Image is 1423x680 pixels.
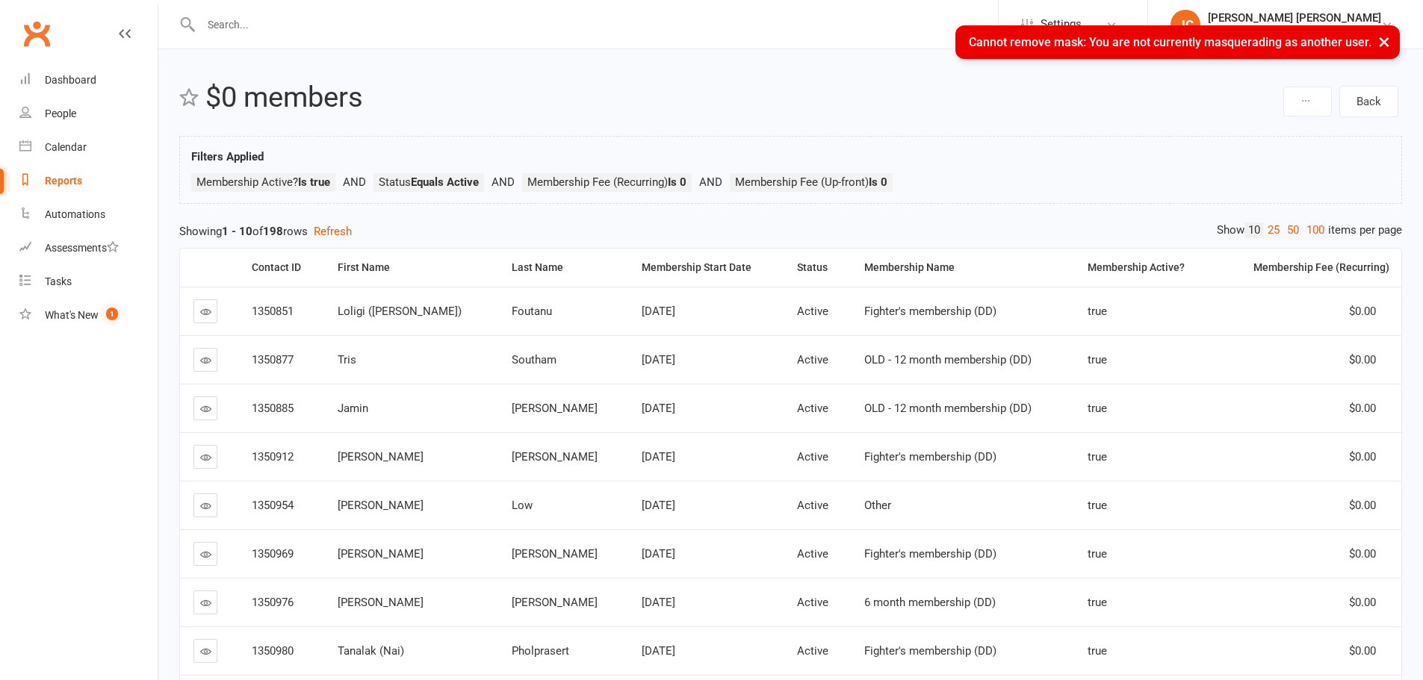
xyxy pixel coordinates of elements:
span: [PERSON_NAME] [512,450,598,464]
span: 1350969 [252,547,294,561]
span: Cannot remove mask: You are not currently masquerading as another user. [969,35,1371,49]
span: [PERSON_NAME] [338,499,424,512]
div: Membership Fee (Recurring) [1229,262,1389,273]
span: Foutanu [512,305,552,318]
h2: $0 members [205,82,1280,113]
a: Tasks [19,265,158,299]
span: Active [797,402,828,415]
div: Showing of rows [179,222,1402,240]
span: Active [797,499,828,512]
div: People [45,107,76,119]
strong: Is 0 [869,175,887,189]
span: Fighter's membership (DD) [864,305,996,318]
span: Membership Active? [196,175,330,189]
div: Contact ID [252,262,312,273]
a: Clubworx [18,15,55,52]
strong: 1 - 10 [222,225,252,238]
span: true [1088,402,1107,415]
a: Back [1339,86,1398,117]
span: $0.00 [1349,499,1376,512]
span: Jamin [338,402,368,415]
a: What's New1 [19,299,158,332]
span: Other [864,499,891,512]
span: $0.00 [1349,644,1376,658]
div: Reports [45,175,82,187]
span: [PERSON_NAME] [338,450,424,464]
span: [PERSON_NAME] [338,547,424,561]
span: $0.00 [1349,450,1376,464]
span: Settings [1041,7,1082,41]
strong: Is true [298,175,330,189]
span: true [1088,547,1107,561]
a: People [19,97,158,131]
strong: Equals Active [411,175,479,189]
span: Membership Fee (Up-front) [735,175,887,189]
span: true [1088,450,1107,464]
a: Automations [19,198,158,231]
span: Loligi ([PERSON_NAME]) [338,305,462,318]
span: [PERSON_NAME] [512,402,598,415]
strong: Filters Applied [191,150,264,163]
a: 50 [1283,222,1303,238]
span: $0.00 [1349,353,1376,366]
span: [DATE] [642,644,675,658]
span: [DATE] [642,305,675,318]
span: Tris [338,353,356,366]
div: Membership Start Date [642,262,772,273]
span: 1350877 [252,353,294,366]
div: Wimbledon Muay Thai [1208,25,1381,38]
span: Tanalak (Nai) [338,644,404,658]
span: 1350851 [252,305,294,318]
div: Dashboard [45,74,96,86]
span: true [1088,596,1107,609]
div: JC [1171,10,1200,40]
span: Active [797,547,828,561]
div: Membership Name [864,262,1062,273]
span: true [1088,353,1107,366]
div: First Name [338,262,486,273]
span: Fighter's membership (DD) [864,450,996,464]
div: Last Name [512,262,616,273]
span: Active [797,305,828,318]
span: OLD - 12 month membership (DD) [864,402,1032,415]
span: true [1088,499,1107,512]
span: [DATE] [642,499,675,512]
div: Membership Active? [1088,262,1203,273]
a: Calendar [19,131,158,164]
span: Low [512,499,533,512]
span: Pholprasert [512,644,569,658]
div: What's New [45,309,99,321]
span: Fighter's membership (DD) [864,547,996,561]
span: $0.00 [1349,402,1376,415]
span: [DATE] [642,596,675,609]
input: Search... [196,14,998,35]
a: 100 [1303,222,1328,238]
span: true [1088,644,1107,658]
span: true [1088,305,1107,318]
span: $0.00 [1349,305,1376,318]
div: Assessments [45,242,119,254]
span: 1350980 [252,644,294,658]
span: Active [797,450,828,464]
div: Tasks [45,275,72,287]
div: Automations [45,208,105,220]
a: 10 [1244,222,1264,238]
span: 1350954 [252,499,294,512]
div: Show items per page [1217,222,1402,238]
span: Membership Fee (Recurring) [527,175,686,189]
span: [PERSON_NAME] [512,596,598,609]
span: [DATE] [642,353,675,366]
span: $0.00 [1349,596,1376,609]
div: Status [797,262,839,273]
div: Calendar [45,141,87,153]
div: [PERSON_NAME] [PERSON_NAME] [1208,11,1381,25]
span: Status [379,175,479,189]
button: × [1371,25,1398,57]
span: OLD - 12 month membership (DD) [864,353,1032,366]
span: [PERSON_NAME] [512,547,598,561]
span: 1350912 [252,450,294,464]
strong: 198 [263,225,283,238]
a: Reports [19,164,158,198]
span: 6 month membership (DD) [864,596,996,609]
span: $0.00 [1349,547,1376,561]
